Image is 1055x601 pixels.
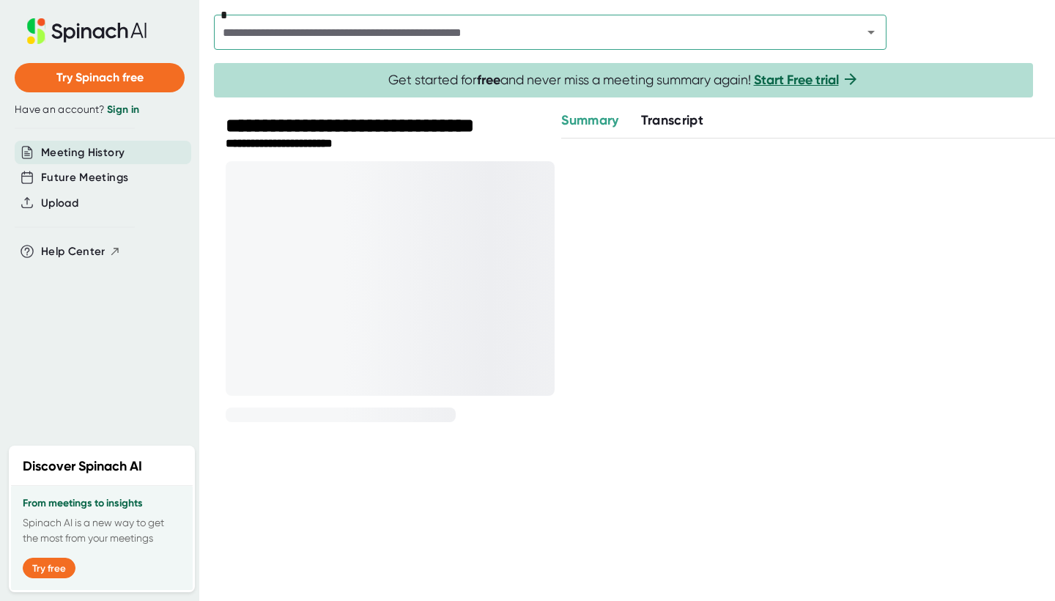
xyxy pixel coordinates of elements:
[23,457,142,476] h2: Discover Spinach AI
[23,558,75,578] button: Try free
[561,111,618,130] button: Summary
[41,243,121,260] button: Help Center
[41,243,105,260] span: Help Center
[56,70,144,84] span: Try Spinach free
[477,72,500,88] b: free
[23,498,181,509] h3: From meetings to insights
[388,72,859,89] span: Get started for and never miss a meeting summary again!
[41,144,125,161] button: Meeting History
[15,63,185,92] button: Try Spinach free
[107,103,139,116] a: Sign in
[641,111,704,130] button: Transcript
[861,22,881,43] button: Open
[641,112,704,128] span: Transcript
[41,195,78,212] button: Upload
[23,515,181,546] p: Spinach AI is a new way to get the most from your meetings
[41,169,128,186] button: Future Meetings
[754,72,839,88] a: Start Free trial
[15,103,185,117] div: Have an account?
[561,112,618,128] span: Summary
